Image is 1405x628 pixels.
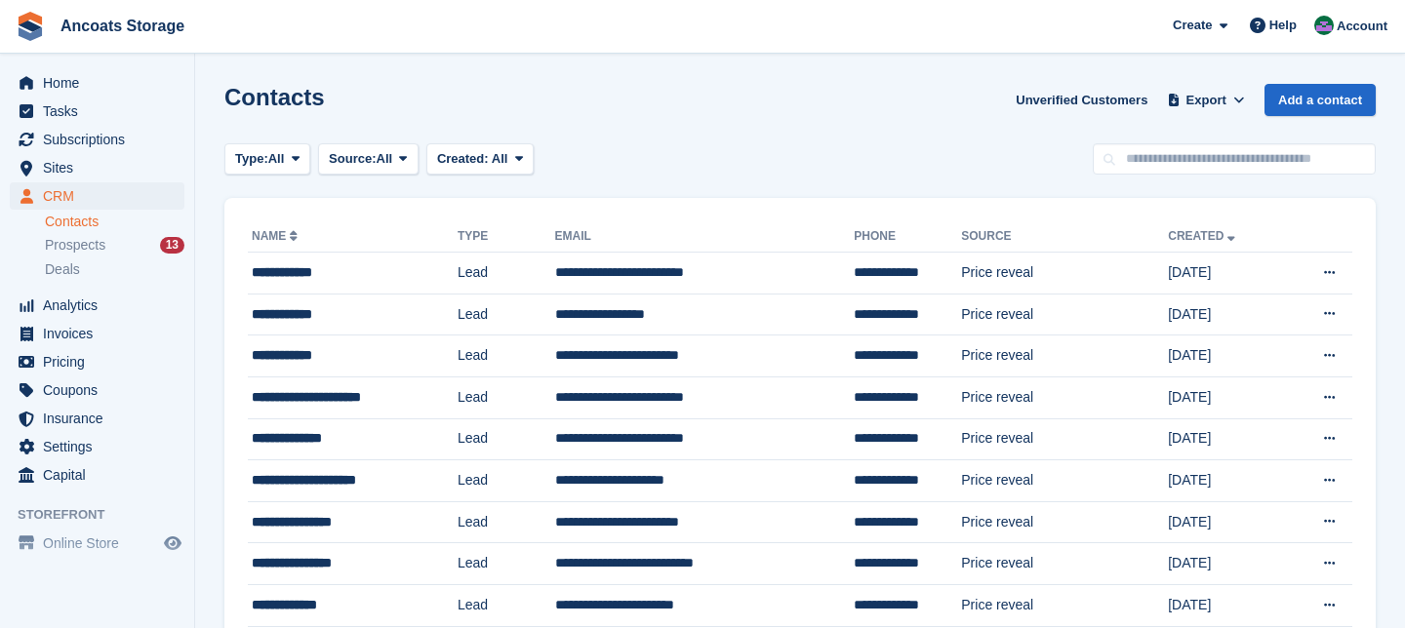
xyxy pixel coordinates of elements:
td: [DATE] [1168,543,1285,585]
span: Account [1337,17,1387,36]
td: [DATE] [1168,294,1285,335]
a: menu [10,126,184,153]
td: Price reveal [961,584,1168,626]
a: Ancoats Storage [53,10,192,42]
span: Create [1173,16,1212,35]
div: 13 [160,237,184,254]
a: menu [10,376,184,404]
td: Price reveal [961,253,1168,294]
button: Type: All [224,143,310,176]
button: Source: All [318,143,419,176]
span: Online Store [43,530,160,557]
th: Phone [854,221,961,253]
td: [DATE] [1168,584,1285,626]
span: Prospects [45,236,105,255]
td: [DATE] [1168,501,1285,543]
span: Insurance [43,405,160,432]
a: Add a contact [1264,84,1376,116]
th: Source [961,221,1168,253]
span: Deals [45,260,80,279]
span: Storefront [18,505,194,525]
td: Price reveal [961,335,1168,377]
td: Lead [458,501,555,543]
span: CRM [43,182,160,210]
a: Unverified Customers [1008,84,1155,116]
span: Type: [235,149,268,169]
span: Created: [437,151,489,166]
button: Export [1163,84,1249,116]
a: menu [10,461,184,489]
h1: Contacts [224,84,325,110]
a: menu [10,98,184,125]
a: menu [10,405,184,432]
td: [DATE] [1168,418,1285,460]
td: Price reveal [961,376,1168,418]
a: Prospects 13 [45,235,184,255]
td: Lead [458,294,555,335]
span: Export [1186,91,1226,110]
td: Lead [458,376,555,418]
span: Subscriptions [43,126,160,153]
td: Lead [458,418,555,460]
span: Sites [43,154,160,181]
td: Lead [458,543,555,585]
span: Home [43,69,160,97]
span: All [377,149,393,169]
a: menu [10,69,184,97]
td: Price reveal [961,501,1168,543]
td: Lead [458,460,555,502]
span: Tasks [43,98,160,125]
a: Preview store [161,531,184,555]
th: Email [555,221,855,253]
a: menu [10,182,184,210]
td: Lead [458,335,555,377]
td: Price reveal [961,460,1168,502]
span: Help [1269,16,1297,35]
td: Price reveal [961,294,1168,335]
td: Lead [458,584,555,626]
span: Analytics [43,292,160,319]
td: Lead [458,253,555,294]
span: Capital [43,461,160,489]
span: Coupons [43,376,160,404]
span: Invoices [43,320,160,347]
a: menu [10,348,184,375]
th: Type [458,221,555,253]
a: menu [10,320,184,347]
td: Price reveal [961,543,1168,585]
td: Price reveal [961,418,1168,460]
img: stora-icon-8386f47178a22dfd0bd8f6a31ec36ba5ce8667c1dd55bd0f319d3a0aa187defe.svg [16,12,45,41]
span: All [268,149,285,169]
td: [DATE] [1168,376,1285,418]
a: Name [252,229,301,243]
a: menu [10,292,184,319]
td: [DATE] [1168,335,1285,377]
span: Pricing [43,348,160,375]
a: menu [10,530,184,557]
td: [DATE] [1168,460,1285,502]
button: Created: All [426,143,534,176]
td: [DATE] [1168,253,1285,294]
a: Created [1168,229,1239,243]
a: menu [10,433,184,460]
a: Deals [45,259,184,280]
a: menu [10,154,184,181]
a: Contacts [45,213,184,231]
span: All [492,151,508,166]
span: Settings [43,433,160,460]
span: Source: [329,149,376,169]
